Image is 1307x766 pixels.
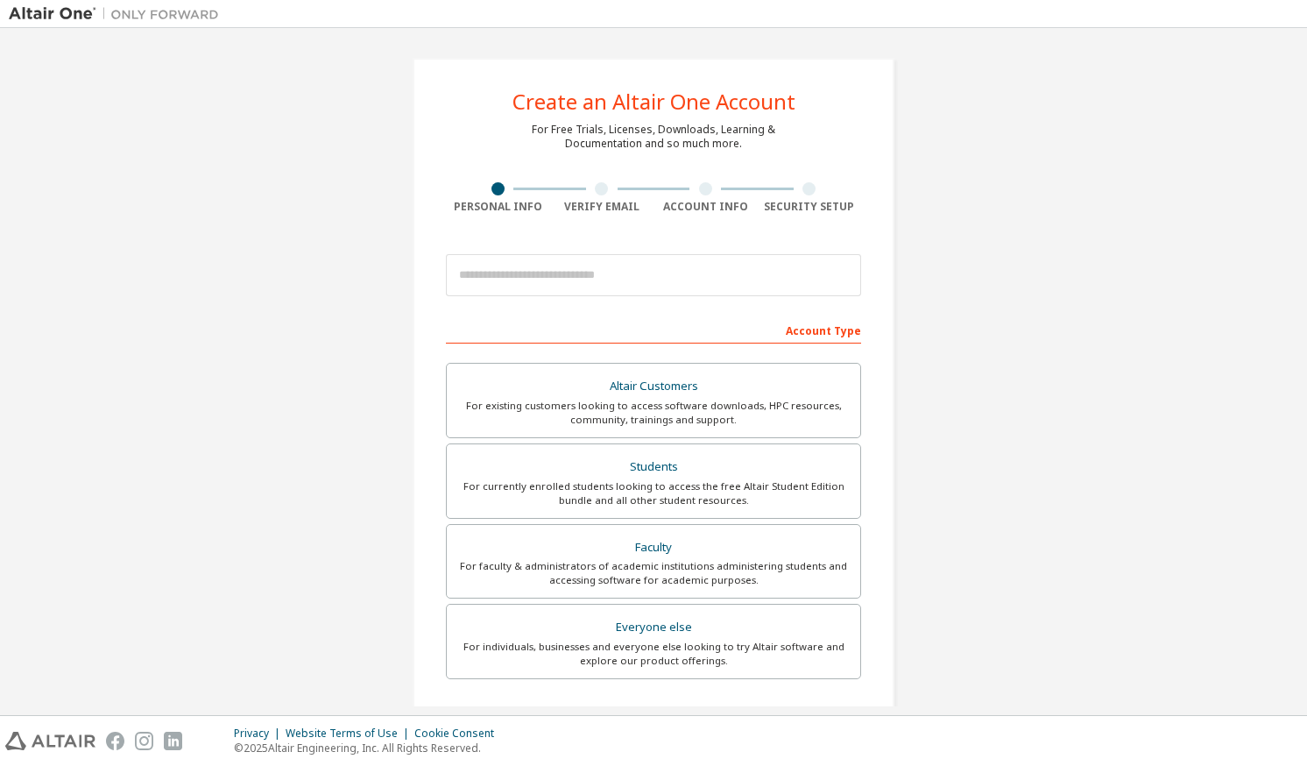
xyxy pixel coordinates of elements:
[457,615,850,640] div: Everyone else
[234,741,505,755] p: © 2025 Altair Engineering, Inc. All Rights Reserved.
[550,200,654,214] div: Verify Email
[457,559,850,587] div: For faculty & administrators of academic institutions administering students and accessing softwa...
[135,732,153,750] img: instagram.svg
[457,374,850,399] div: Altair Customers
[457,455,850,479] div: Students
[446,200,550,214] div: Personal Info
[446,706,861,734] div: Your Profile
[9,5,228,23] img: Altair One
[758,200,862,214] div: Security Setup
[414,727,505,741] div: Cookie Consent
[457,479,850,507] div: For currently enrolled students looking to access the free Altair Student Edition bundle and all ...
[457,640,850,668] div: For individuals, businesses and everyone else looking to try Altair software and explore our prod...
[512,91,795,112] div: Create an Altair One Account
[5,732,95,750] img: altair_logo.svg
[164,732,182,750] img: linkedin.svg
[653,200,758,214] div: Account Info
[234,727,286,741] div: Privacy
[457,535,850,560] div: Faculty
[446,316,861,344] div: Account Type
[286,727,414,741] div: Website Terms of Use
[106,732,124,750] img: facebook.svg
[532,123,775,151] div: For Free Trials, Licenses, Downloads, Learning & Documentation and so much more.
[457,399,850,427] div: For existing customers looking to access software downloads, HPC resources, community, trainings ...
